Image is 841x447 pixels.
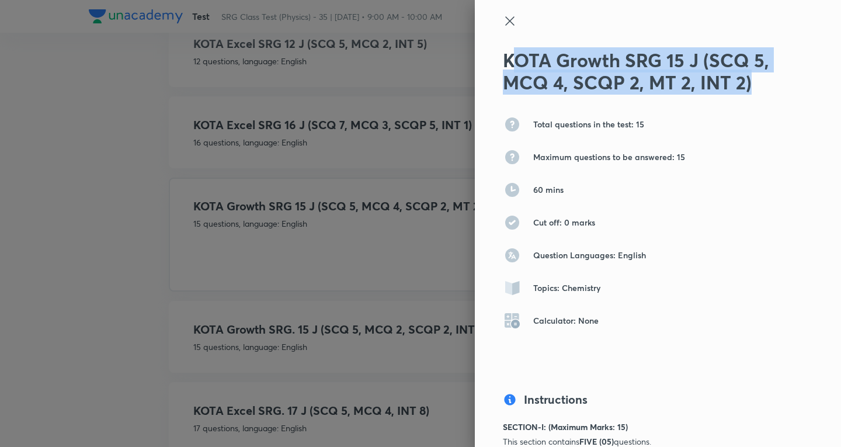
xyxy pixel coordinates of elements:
[503,421,628,432] strong: SECTION-I: (Maximum Marks: 15)
[503,246,522,265] img: Question Languages: English
[503,148,522,167] img: Maximum questions to be answered: 15
[524,391,588,408] h4: Instructions
[579,436,614,447] strong: FIVE (05)
[503,437,774,447] p: This section contains questions.
[503,115,522,134] img: Total questions in the test: 15
[533,249,646,261] p: Question Languages: English
[533,118,644,130] p: Total questions in the test: 15
[533,183,564,196] p: 60 mins
[503,311,522,330] img: Calculator: None
[533,282,600,294] p: Topics: Chemistry
[533,151,685,163] p: Maximum questions to be answered: 15
[503,49,774,94] h2: KOTA Growth SRG 15 J (SCQ 5, MCQ 4, SCQP 2, MT 2, INT 2)
[533,216,595,228] p: Cut off: 0 marks
[533,314,599,327] p: Calculator: None
[503,213,522,232] img: Cut off: 0 marks
[503,279,522,297] img: Topics: Chemistry
[503,181,522,199] img: 60 mins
